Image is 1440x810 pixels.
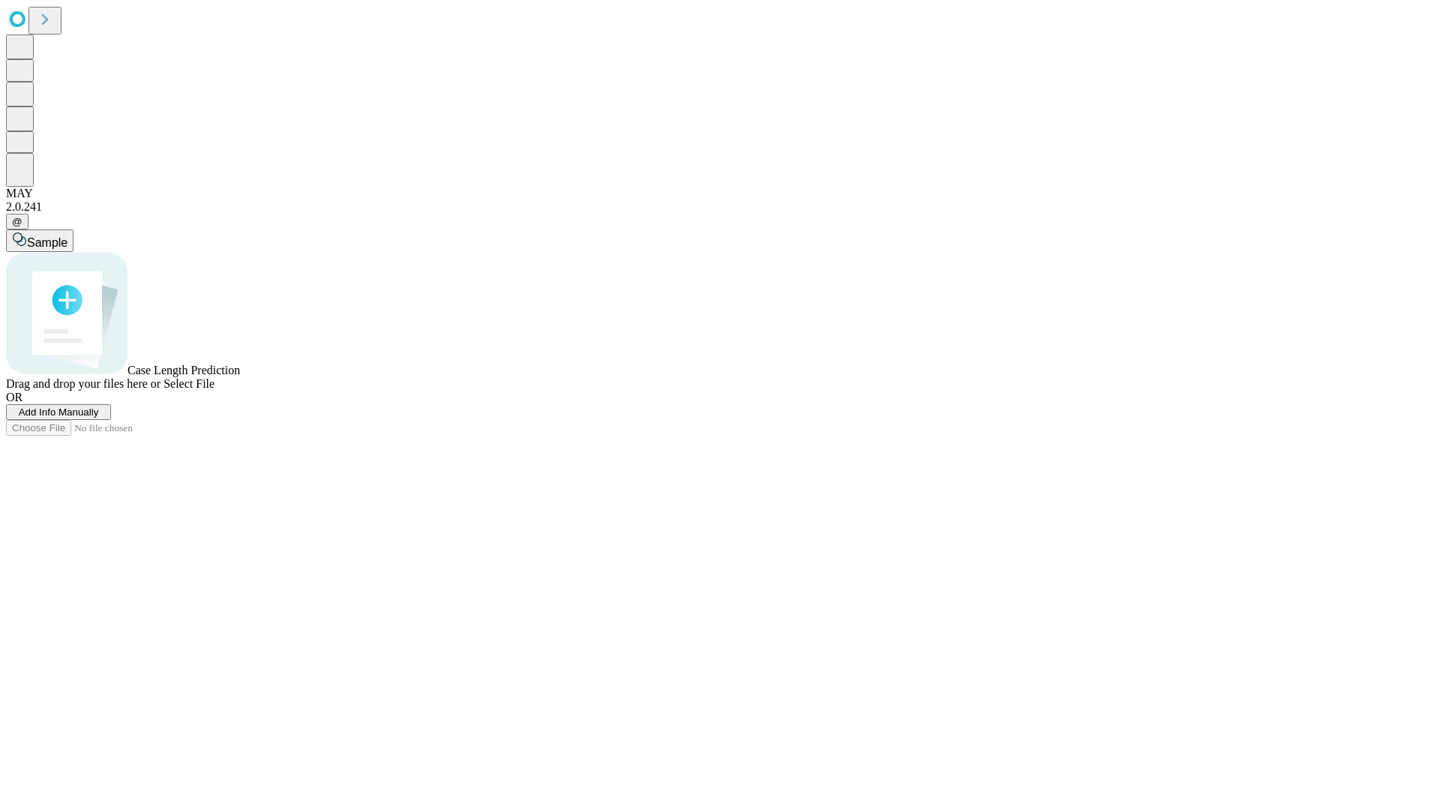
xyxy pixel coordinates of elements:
span: Case Length Prediction [127,364,240,376]
div: MAY [6,187,1434,200]
span: Drag and drop your files here or [6,377,160,390]
span: Select File [163,377,214,390]
button: Sample [6,229,73,252]
button: @ [6,214,28,229]
span: Sample [27,236,67,249]
div: 2.0.241 [6,200,1434,214]
span: Add Info Manually [19,406,99,418]
button: Add Info Manually [6,404,111,420]
span: @ [12,216,22,227]
span: OR [6,391,22,403]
